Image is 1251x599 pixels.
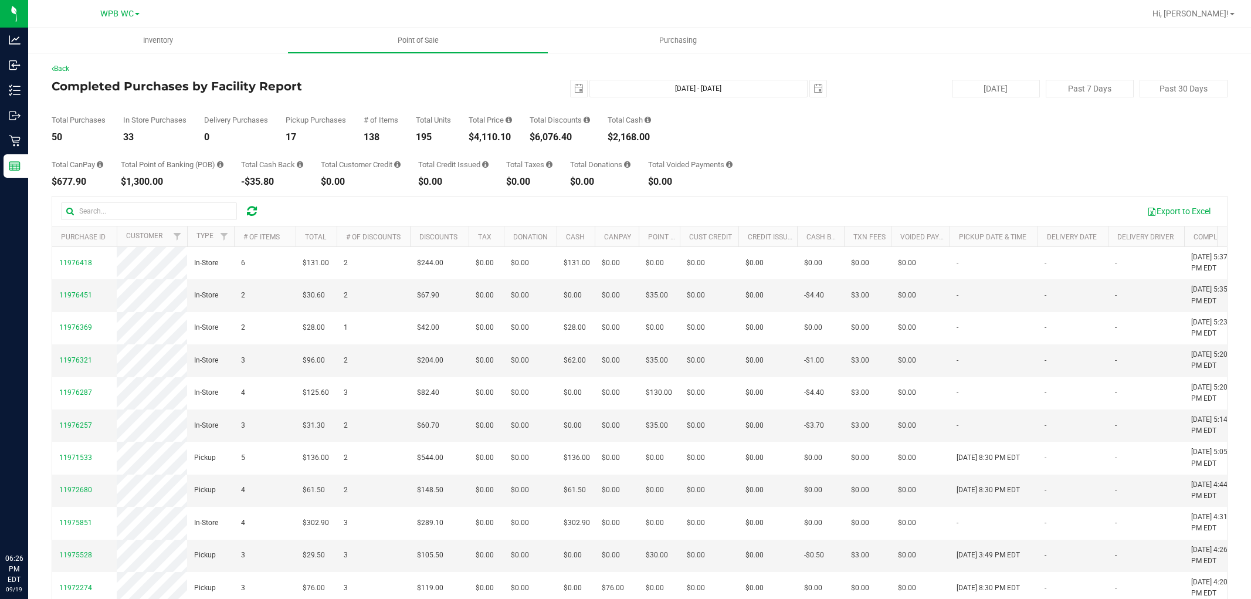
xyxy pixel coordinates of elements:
i: Sum of all round-up-to-next-dollar total price adjustments for all purchases in the date range. [624,161,630,168]
span: $0.00 [687,258,705,269]
span: $204.00 [417,355,443,366]
span: [DATE] 5:20 PM EDT [1191,382,1236,404]
span: - [1115,420,1117,431]
a: Inventory [28,28,288,53]
inline-svg: Retail [9,135,21,147]
span: $0.00 [476,290,494,301]
span: 3 [344,583,348,594]
span: 11975851 [59,519,92,527]
span: 11972680 [59,486,92,494]
div: $6,076.40 [530,133,590,142]
span: $0.00 [511,355,529,366]
span: 11976321 [59,356,92,364]
span: $0.00 [687,517,705,529]
span: select [571,80,587,97]
span: $0.00 [476,550,494,561]
a: Point of Banking (POB) [648,233,731,241]
span: 2 [344,290,348,301]
a: Delivery Date [1047,233,1097,241]
span: [DATE] 3:49 PM EDT [957,550,1020,561]
span: $0.00 [687,550,705,561]
span: $31.30 [303,420,325,431]
a: CanPay [604,233,631,241]
span: 2 [344,420,348,431]
div: Total Credit Issued [418,161,489,168]
span: - [1045,387,1046,398]
span: $136.00 [564,452,590,463]
span: -$3.70 [804,420,824,431]
span: $0.00 [687,387,705,398]
a: Txn Fees [853,233,886,241]
span: $61.50 [303,485,325,496]
span: $302.90 [564,517,590,529]
i: Sum of the successful, non-voided CanPay payment transactions for all purchases in the date range. [97,161,103,168]
span: $0.00 [511,517,529,529]
span: - [1115,322,1117,333]
i: Sum of the successful, non-voided cash payment transactions for all purchases in the date range. ... [645,116,651,124]
span: $0.00 [804,485,822,496]
div: 0 [204,133,268,142]
span: $0.00 [804,258,822,269]
span: $0.00 [745,290,764,301]
span: [DATE] 4:44 PM EDT [1191,479,1236,502]
span: 4 [241,485,245,496]
span: $0.00 [646,517,664,529]
span: $0.00 [898,485,916,496]
span: $0.00 [745,485,764,496]
span: $0.00 [745,387,764,398]
span: - [1045,517,1046,529]
span: $0.00 [646,485,664,496]
inline-svg: Analytics [9,34,21,46]
span: $0.00 [511,290,529,301]
span: Point of Sale [382,35,455,46]
a: Purchasing [548,28,808,53]
span: $0.00 [602,387,620,398]
span: $544.00 [417,452,443,463]
inline-svg: Inbound [9,59,21,71]
button: [DATE] [952,80,1040,97]
span: - [1045,322,1046,333]
span: [DATE] 5:35 PM EDT [1191,284,1236,306]
span: 11976451 [59,291,92,299]
span: $148.50 [417,485,443,496]
span: -$4.40 [804,290,824,301]
a: Credit Issued [748,233,796,241]
span: 4 [241,387,245,398]
span: - [1115,485,1117,496]
div: 50 [52,133,106,142]
span: $0.00 [511,387,529,398]
a: # of Items [243,233,280,241]
span: In-Store [194,517,218,529]
span: 11972274 [59,584,92,592]
span: $0.00 [602,420,620,431]
span: Pickup [194,452,216,463]
span: $0.00 [851,258,869,269]
span: $0.00 [898,322,916,333]
span: $0.00 [851,517,869,529]
span: 11971533 [59,454,92,462]
span: [DATE] 4:20 PM EDT [1191,577,1236,599]
span: $119.00 [417,583,443,594]
span: - [957,355,958,366]
span: $0.00 [687,322,705,333]
span: $0.00 [851,322,869,333]
div: $0.00 [648,177,733,187]
div: $4,110.10 [469,133,512,142]
div: In Store Purchases [123,116,187,124]
button: Past 7 Days [1046,80,1134,97]
span: 11976257 [59,421,92,429]
span: $0.00 [898,452,916,463]
span: - [1115,517,1117,529]
i: Sum of the successful, non-voided payments using account credit for all purchases in the date range. [394,161,401,168]
i: Sum of the cash-back amounts from rounded-up electronic payments for all purchases in the date ra... [297,161,303,168]
a: Voided Payment [900,233,958,241]
span: $0.00 [476,452,494,463]
div: $677.90 [52,177,103,187]
span: $0.00 [602,517,620,529]
span: In-Store [194,290,218,301]
span: - [957,387,958,398]
a: Cash [566,233,585,241]
span: - [1115,452,1117,463]
input: Search... [61,202,237,220]
div: Total Units [416,116,451,124]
